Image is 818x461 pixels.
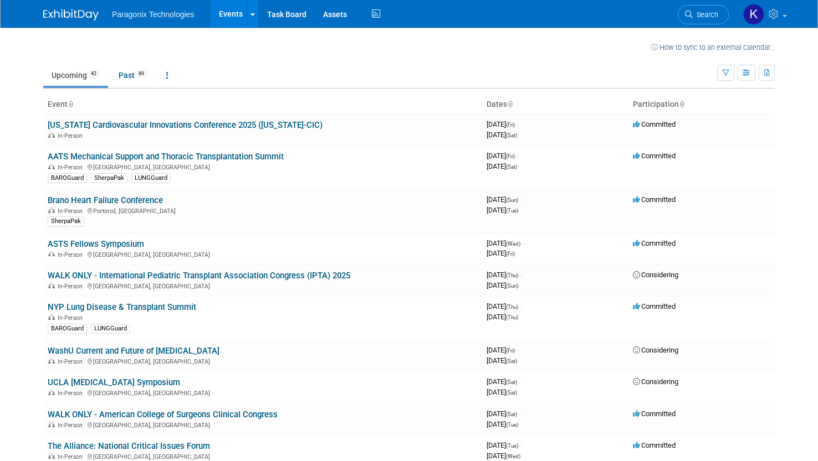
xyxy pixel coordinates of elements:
[58,283,86,290] span: In-Person
[506,443,518,449] span: (Tue)
[506,422,518,428] span: (Tue)
[693,11,718,19] span: Search
[48,162,478,171] div: [GEOGRAPHIC_DATA], [GEOGRAPHIC_DATA]
[48,441,210,451] a: The Alliance: National Critical Issues Forum
[487,441,522,449] span: [DATE]
[633,346,678,354] span: Considering
[48,281,478,290] div: [GEOGRAPHIC_DATA], [GEOGRAPHIC_DATA]
[48,195,163,205] a: Brano Heart Failure Conference
[48,356,478,365] div: [GEOGRAPHIC_DATA], [GEOGRAPHIC_DATA]
[633,302,676,310] span: Committed
[520,302,522,310] span: -
[48,358,55,364] img: In-Person Event
[507,100,513,108] a: Sort by Start Date
[487,239,524,247] span: [DATE]
[651,43,775,51] a: How to sync to an external calendar...
[48,152,284,162] a: AATS Mechanical Support and Thoracic Transplantation Summit
[487,162,517,170] span: [DATE]
[517,152,518,160] span: -
[487,249,515,257] span: [DATE]
[506,283,518,289] span: (Sun)
[633,195,676,204] span: Committed
[48,173,87,183] div: BAROGuard
[506,453,520,459] span: (Wed)
[633,120,676,128] span: Committed
[506,348,515,354] span: (Fri)
[58,251,86,258] span: In-Person
[506,390,517,396] span: (Sat)
[43,95,482,114] th: Event
[48,388,478,397] div: [GEOGRAPHIC_DATA], [GEOGRAPHIC_DATA]
[678,5,729,24] a: Search
[131,173,171,183] div: LUNGGuard
[520,195,522,204] span: -
[506,132,517,138] span: (Sat)
[487,281,518,289] span: [DATE]
[519,377,520,386] span: -
[487,271,522,279] span: [DATE]
[487,356,517,365] span: [DATE]
[48,302,196,312] a: NYP Lung Disease & Transplant Summit
[91,173,127,183] div: SherpaPak
[48,346,219,356] a: WashU Current and Future of [MEDICAL_DATA]
[506,251,515,257] span: (Fri)
[58,164,86,171] span: In-Person
[522,239,524,247] span: -
[58,132,86,139] span: In-Person
[48,164,55,169] img: In-Person Event
[43,65,108,86] a: Upcoming42
[58,453,86,460] span: In-Person
[48,390,55,395] img: In-Person Event
[628,95,775,114] th: Participation
[506,358,517,364] span: (Sat)
[519,410,520,418] span: -
[48,239,144,249] a: ASTS Fellows Symposium
[48,324,87,334] div: BAROGuard
[487,131,517,139] span: [DATE]
[48,377,180,387] a: UCLA [MEDICAL_DATA] Symposium
[482,95,628,114] th: Dates
[506,153,515,159] span: (Fri)
[487,452,520,460] span: [DATE]
[48,422,55,427] img: In-Person Event
[506,122,515,128] span: (Fri)
[135,70,147,78] span: 89
[110,65,156,86] a: Past89
[48,314,55,320] img: In-Person Event
[487,410,520,418] span: [DATE]
[48,410,278,419] a: WALK ONLY - American College of Surgeons Clinical Congress
[88,70,100,78] span: 42
[517,120,518,128] span: -
[506,411,517,417] span: (Sat)
[58,422,86,429] span: In-Person
[633,152,676,160] span: Committed
[487,302,522,310] span: [DATE]
[48,206,478,215] div: Portorož, [GEOGRAPHIC_DATA]
[506,314,518,320] span: (Thu)
[68,100,73,108] a: Sort by Event Name
[58,314,86,322] span: In-Person
[506,197,518,203] span: (Sun)
[48,132,55,138] img: In-Person Event
[633,239,676,247] span: Committed
[506,379,517,385] span: (Sat)
[487,388,517,396] span: [DATE]
[48,250,478,258] div: [GEOGRAPHIC_DATA], [GEOGRAPHIC_DATA]
[91,324,130,334] div: LUNGGuard
[58,390,86,397] span: In-Person
[487,346,518,354] span: [DATE]
[48,120,323,130] a: [US_STATE] Cardiovascular Innovations Conference 2025 ([US_STATE]-CIC)
[487,377,520,386] span: [DATE]
[48,453,55,459] img: In-Person Event
[48,208,55,213] img: In-Person Event
[506,164,517,170] span: (Sat)
[487,206,518,214] span: [DATE]
[633,271,678,279] span: Considering
[487,152,518,160] span: [DATE]
[633,377,678,386] span: Considering
[58,208,86,215] span: In-Person
[506,208,518,214] span: (Tue)
[487,120,518,128] span: [DATE]
[487,313,518,321] span: [DATE]
[679,100,684,108] a: Sort by Participation Type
